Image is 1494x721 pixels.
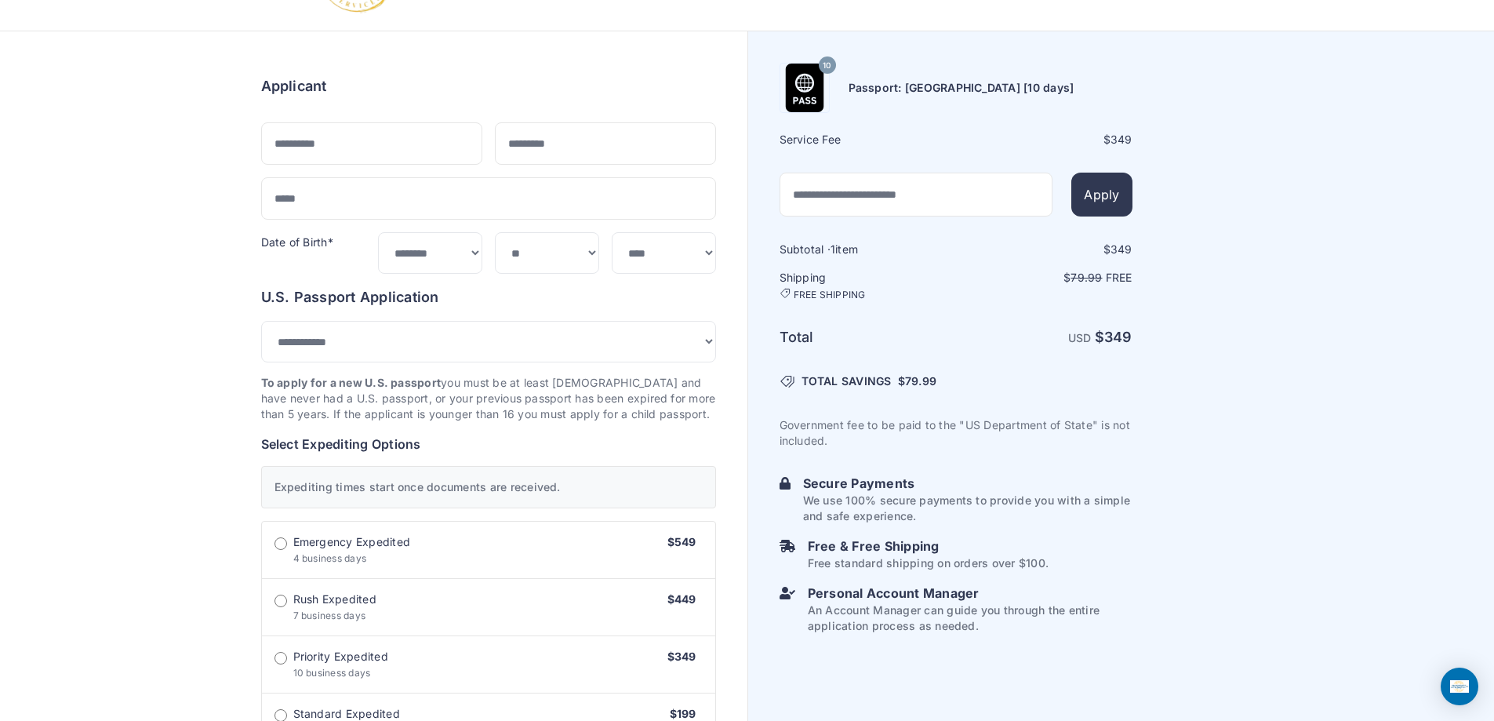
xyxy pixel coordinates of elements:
span: 10 [823,56,831,76]
p: $ [958,270,1132,286]
h6: Applicant [261,75,327,97]
h6: Free & Free Shipping [808,537,1049,555]
p: An Account Manager can guide you through the entire application process as needed. [808,603,1132,634]
span: Priority Expedited [293,649,388,665]
strong: To apply for a new U.S. passport [261,376,442,389]
span: $349 [667,650,696,663]
span: FREE SHIPPING [794,289,866,301]
p: Government fee to be paid to the "US Department of State" is not included. [780,417,1132,449]
div: $ [958,132,1132,147]
h6: U.S. Passport Application [261,286,716,308]
div: Expediting times start once documents are received. [261,466,716,508]
p: you must be at least [DEMOGRAPHIC_DATA] and have never had a U.S. passport, or your previous pass... [261,375,716,422]
span: 79.99 [905,374,936,388]
h6: Shipping [780,270,954,301]
span: $449 [667,592,696,606]
span: TOTAL SAVINGS [802,373,892,389]
span: $199 [670,707,696,720]
span: 10 business days [293,667,371,679]
h6: Passport: [GEOGRAPHIC_DATA] [10 days] [849,80,1074,96]
h6: Service Fee [780,132,954,147]
h6: Subtotal · item [780,242,954,257]
h6: Select Expediting Options [261,435,716,453]
label: Date of Birth* [261,235,333,249]
span: $ [898,373,936,389]
span: 349 [1104,329,1132,345]
span: 1 [831,242,835,256]
h6: Secure Payments [803,474,1132,493]
span: 7 business days [293,610,366,621]
div: $ [958,242,1132,257]
span: USD [1068,331,1092,344]
h6: Total [780,326,954,348]
img: Product Name [780,64,829,112]
div: Open Intercom Messenger [1441,668,1478,705]
button: Apply [1071,173,1132,217]
span: Emergency Expedited [293,534,411,550]
p: We use 100% secure payments to provide you with a simple and safe experience. [803,493,1132,524]
span: 349 [1111,133,1132,146]
span: Rush Expedited [293,592,376,607]
span: $549 [667,535,696,548]
span: 79.99 [1071,271,1102,284]
strong: $ [1095,329,1132,345]
p: Free standard shipping on orders over $100. [808,555,1049,571]
span: 349 [1111,242,1132,256]
span: Free [1106,271,1132,284]
span: 4 business days [293,552,367,564]
h6: Personal Account Manager [808,584,1132,603]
